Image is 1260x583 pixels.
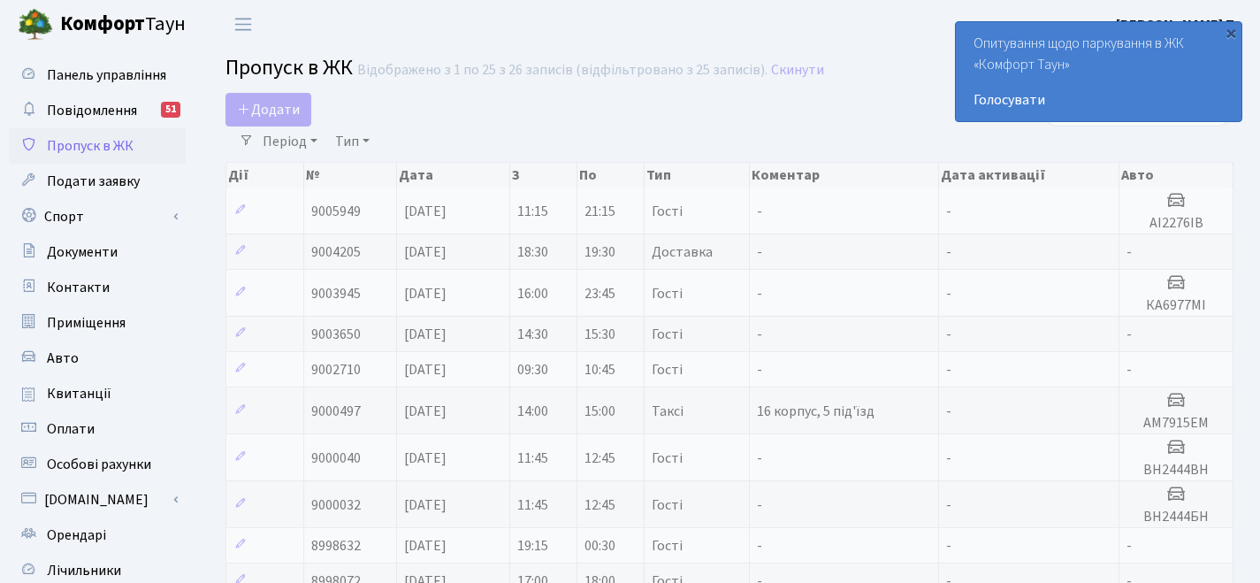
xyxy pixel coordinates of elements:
th: З [510,163,577,188]
span: - [757,284,762,303]
a: Квитанції [9,376,186,411]
span: - [757,449,762,468]
a: Орендарі [9,518,186,553]
span: - [946,202,951,221]
a: Авто [9,341,186,376]
th: Тип [645,163,750,188]
span: - [1126,536,1132,556]
span: 9004205 [311,242,361,262]
span: Документи [47,242,118,262]
span: Гості [652,204,683,219]
span: [DATE] [404,536,447,556]
th: № [304,163,397,188]
span: 9002710 [311,360,361,380]
span: - [1126,325,1132,344]
span: Подати заявку [47,172,140,191]
span: Повідомлення [47,101,137,120]
a: Особові рахунки [9,447,186,482]
span: 15:00 [584,402,615,421]
span: 9005949 [311,202,361,221]
h5: ВН2444ВН [1126,462,1226,479]
span: 19:15 [517,536,548,556]
span: - [946,325,951,344]
span: - [946,449,951,468]
div: 51 [161,102,180,118]
span: 21:15 [584,202,615,221]
h5: КА6977МІ [1126,297,1226,314]
span: Гості [652,287,683,301]
h5: ВН2444БН [1126,509,1226,525]
button: Переключити навігацію [221,10,265,39]
span: - [946,284,951,303]
span: Гості [652,363,683,377]
a: Спорт [9,199,186,234]
span: - [1126,242,1132,262]
span: 9000497 [311,402,361,421]
span: Додати [237,100,300,119]
b: Комфорт [60,10,145,38]
span: 11:45 [517,495,548,515]
th: Дата активації [939,163,1119,188]
span: - [946,242,951,262]
a: Документи [9,234,186,270]
span: 09:30 [517,360,548,380]
b: [PERSON_NAME] П. [1116,15,1239,35]
span: 18:30 [517,242,548,262]
span: 9000040 [311,449,361,468]
span: 10:45 [584,360,615,380]
span: Орендарі [47,525,106,545]
a: Пропуск в ЖК [9,128,186,164]
span: 12:45 [584,449,615,468]
span: 15:30 [584,325,615,344]
span: - [757,495,762,515]
span: Квитанції [47,384,111,403]
span: Таун [60,10,186,40]
span: - [946,495,951,515]
a: Приміщення [9,305,186,341]
span: Пропуск в ЖК [225,52,353,83]
span: Оплати [47,419,95,439]
span: [DATE] [404,495,447,515]
span: 9003945 [311,284,361,303]
a: Скинути [771,62,824,79]
span: 14:30 [517,325,548,344]
th: По [577,163,645,188]
span: Доставка [652,245,713,259]
span: 11:45 [517,449,548,468]
span: 14:00 [517,402,548,421]
span: Контакти [47,278,110,297]
span: Лічильники [47,561,121,580]
a: Період [256,127,325,157]
a: Панель управління [9,58,186,93]
div: Відображено з 1 по 25 з 26 записів (відфільтровано з 25 записів). [357,62,767,79]
span: - [757,360,762,380]
a: Оплати [9,411,186,447]
a: Додати [225,93,311,127]
span: Особові рахунки [47,455,151,474]
span: 19:30 [584,242,615,262]
span: - [757,536,762,556]
div: × [1222,24,1240,42]
th: Авто [1119,163,1233,188]
a: Тип [328,127,377,157]
div: Опитування щодо паркування в ЖК «Комфорт Таун» [956,22,1241,121]
span: Гості [652,498,683,512]
span: 00:30 [584,536,615,556]
h5: АМ7915ЕМ [1126,415,1226,432]
span: 11:15 [517,202,548,221]
a: [PERSON_NAME] П. [1116,14,1239,35]
a: Подати заявку [9,164,186,199]
span: - [946,360,951,380]
th: Дата [397,163,510,188]
span: - [946,402,951,421]
span: Гості [652,539,683,553]
span: [DATE] [404,242,447,262]
th: Дії [226,163,304,188]
span: - [757,325,762,344]
span: 16:00 [517,284,548,303]
h5: АІ2276ІВ [1126,215,1226,232]
span: Панель управління [47,65,166,85]
a: Голосувати [974,89,1224,111]
span: 9000032 [311,495,361,515]
span: Приміщення [47,313,126,333]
